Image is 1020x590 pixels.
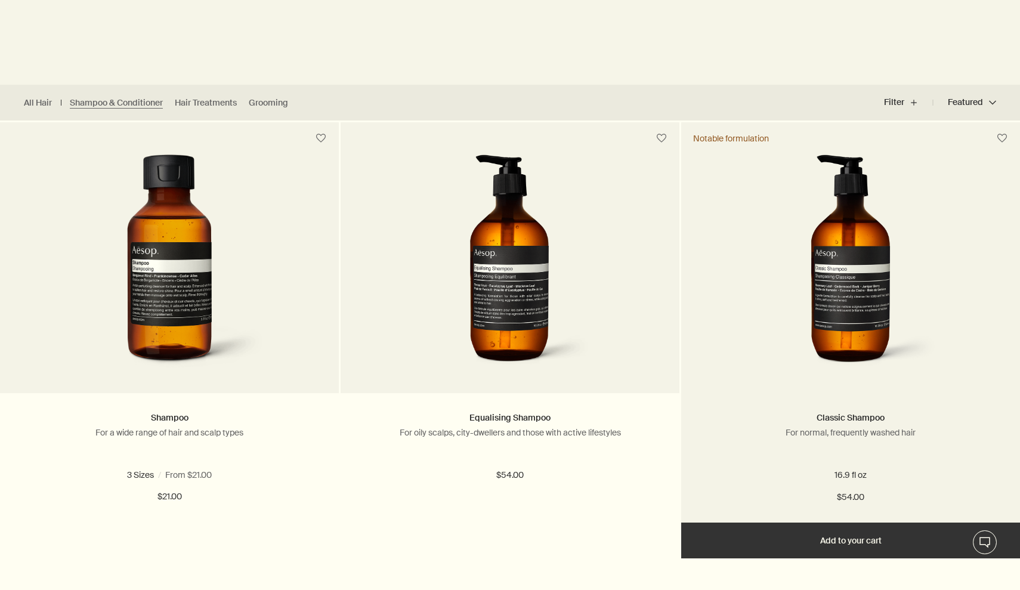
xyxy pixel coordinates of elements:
[73,155,265,375] img: shampoo in small, amber bottle with a black cap
[817,412,885,423] a: Classic Shampoo
[18,427,321,438] p: For a wide range of hair and scalp types
[496,468,524,483] span: $54.00
[341,155,679,393] a: Equalising Shampoo with pump
[358,427,662,438] p: For oily scalps, city-dwellers and those with active lifestyles
[151,412,188,423] a: Shampoo
[651,128,672,149] button: Save to cabinet
[991,128,1013,149] button: Save to cabinet
[933,88,996,117] button: Featured
[699,427,1002,438] p: For normal, frequently washed hair
[837,490,864,505] span: $54.00
[87,469,121,480] span: 3.3 fl oz
[205,469,260,480] span: 16.9 fl oz refill
[310,566,332,587] button: Save to cabinet
[469,412,551,423] a: Equalising Shampoo
[310,128,332,149] button: Save to cabinet
[693,571,756,582] div: Online-only offer
[249,97,288,109] a: Grooming
[681,155,1020,393] a: Classic Shampoo with pump
[762,155,940,375] img: Classic Shampoo with pump
[157,490,182,504] span: $21.00
[421,155,599,375] img: Equalising Shampoo with pump
[24,97,52,109] a: All Hair
[681,523,1020,558] button: Add to your cart - $54.00
[651,566,672,587] button: Save to cabinet
[884,88,933,117] button: Filter
[144,469,182,480] span: 16.9 fl oz
[693,133,769,144] div: Notable formulation
[70,97,163,109] a: Shampoo & Conditioner
[175,97,237,109] a: Hair Treatments
[973,530,997,554] button: Live Assistance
